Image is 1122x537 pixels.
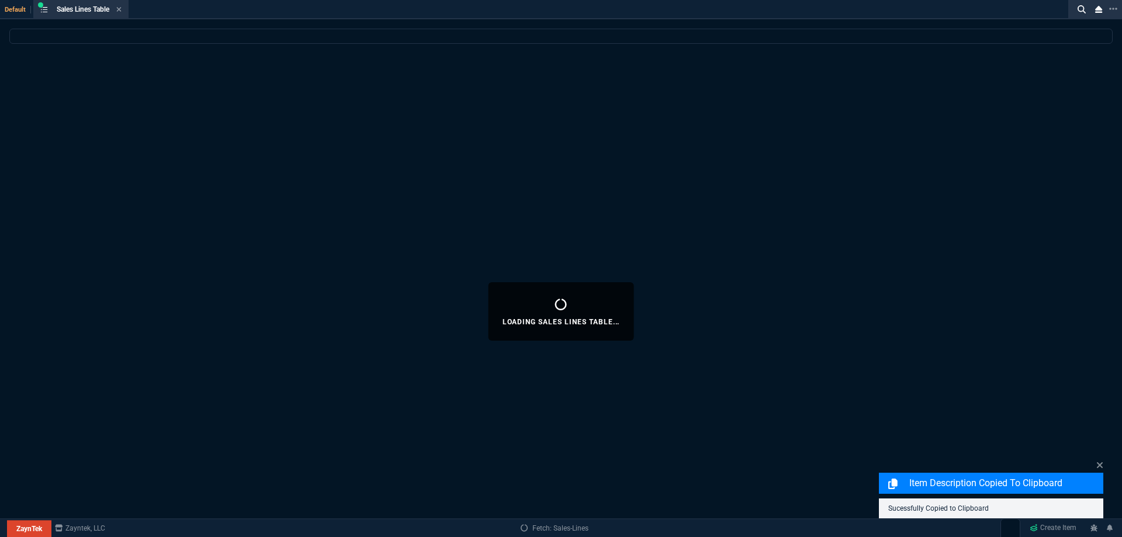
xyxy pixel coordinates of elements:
a: msbcCompanyName [51,523,109,533]
nx-icon: Close Tab [116,5,122,15]
p: Sucessfully Copied to Clipboard [888,503,1094,514]
a: Fetch: Sales-Lines [521,523,588,533]
nx-icon: Search [1073,2,1090,16]
p: Item Description Copied to Clipboard [909,476,1101,490]
a: Create Item [1025,519,1081,537]
span: Sales Lines Table [57,5,109,13]
p: Loading Sales Lines Table... [503,317,620,327]
nx-icon: Open New Tab [1109,4,1117,15]
nx-icon: Close Workbench [1090,2,1107,16]
span: Default [5,6,31,13]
